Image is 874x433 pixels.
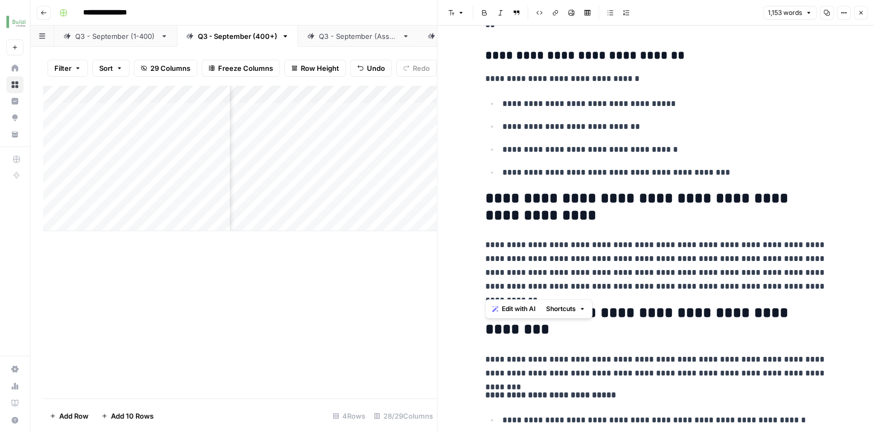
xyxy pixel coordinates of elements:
[367,63,385,73] span: Undo
[6,9,23,35] button: Workspace: Buildium
[419,26,559,47] a: [deprecated] Q3 - September
[396,60,437,77] button: Redo
[95,407,160,424] button: Add 10 Rows
[6,60,23,77] a: Home
[301,63,339,73] span: Row Height
[54,26,177,47] a: Q3 - September (1-400)
[319,31,398,42] div: Q3 - September (Assn.)
[6,93,23,110] a: Insights
[502,304,535,314] span: Edit with AI
[6,126,23,143] a: Your Data
[6,361,23,378] a: Settings
[6,12,26,31] img: Buildium Logo
[6,76,23,93] a: Browse
[92,60,130,77] button: Sort
[284,60,346,77] button: Row Height
[218,63,273,73] span: Freeze Columns
[134,60,197,77] button: 29 Columns
[488,302,540,316] button: Edit with AI
[763,6,816,20] button: 1,153 words
[6,109,23,126] a: Opportunities
[546,304,576,314] span: Shortcuts
[47,60,88,77] button: Filter
[298,26,419,47] a: Q3 - September (Assn.)
[111,411,154,421] span: Add 10 Rows
[75,31,156,42] div: Q3 - September (1-400)
[328,407,370,424] div: 4 Rows
[370,407,437,424] div: 28/29 Columns
[99,63,113,73] span: Sort
[202,60,280,77] button: Freeze Columns
[768,8,802,18] span: 1,153 words
[6,412,23,429] button: Help + Support
[59,411,89,421] span: Add Row
[54,63,71,73] span: Filter
[177,26,298,47] a: Q3 - September (400+)
[542,302,590,316] button: Shortcuts
[150,63,190,73] span: 29 Columns
[6,378,23,395] a: Usage
[43,407,95,424] button: Add Row
[198,31,277,42] div: Q3 - September (400+)
[350,60,392,77] button: Undo
[413,63,430,73] span: Redo
[6,395,23,412] a: Learning Hub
